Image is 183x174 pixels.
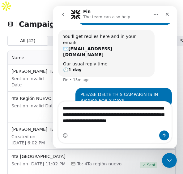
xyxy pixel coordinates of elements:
span: Created on [DATE] 6:02 PM [11,134,49,146]
span: Sent on Invalid Date [11,76,49,88]
span: Campaigns [19,20,65,28]
span: 4ta [GEOGRAPHIC_DATA] [11,153,133,159]
iframe: Intercom live chat [53,6,177,148]
span: Sent on [DATE] 11:02 PM [11,161,66,167]
span: Sent [147,163,155,168]
button: Send a message… [106,124,116,134]
th: Name [8,51,136,64]
span: 4ta Región NUEVO (Unopened) [11,95,133,101]
iframe: Intercom live chat [162,153,177,168]
span: To: 4Ta región nuevo [77,161,121,167]
span: Sent on Invalid Date [11,103,56,109]
span: [PERSON_NAME] TBOARD BLUE (Copy) [11,126,133,132]
span: [PERSON_NAME] TBOARD BLUE (Copy) (Copy) [11,68,133,74]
